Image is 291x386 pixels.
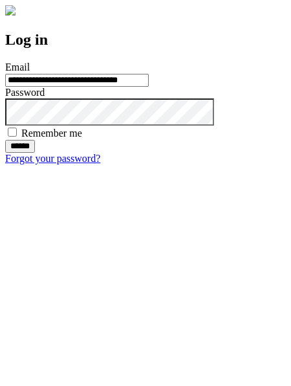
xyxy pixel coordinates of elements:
[21,128,82,139] label: Remember me
[5,31,286,49] h2: Log in
[5,87,45,98] label: Password
[5,153,100,164] a: Forgot your password?
[5,62,30,73] label: Email
[5,5,16,16] img: logo-4e3dc11c47720685a147b03b5a06dd966a58ff35d612b21f08c02c0306f2b779.png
